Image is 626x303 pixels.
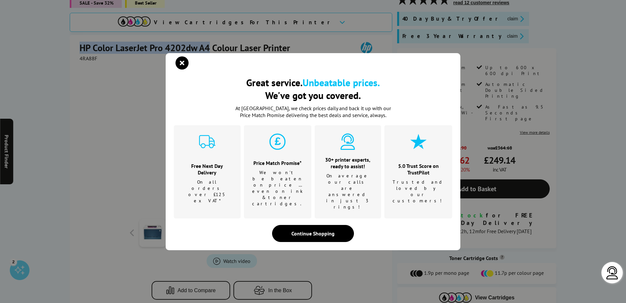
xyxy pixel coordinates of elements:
[393,163,444,176] h3: 5.0 Trust Score on TrustPilot
[199,133,215,150] img: delivery-cyan.svg
[182,163,232,176] h3: Free Next Day Delivery
[231,105,395,119] p: At [GEOGRAPHIC_DATA], we check prices daily and back it up with our Price Match Promise deliverin...
[182,179,232,204] p: On all orders over £125 ex VAT*
[606,266,619,279] img: user-headset-light.svg
[252,170,303,207] p: We won't be beaten on price …even on ink & toner cartridges.
[323,156,373,170] h3: 30+ printer experts, ready to assist!
[177,58,187,68] button: close modal
[272,225,354,242] div: Continue Shopping
[323,173,373,210] p: On average our calls are answered in just 3 rings!
[410,133,427,150] img: star-cyan.svg
[340,133,356,150] img: expert-cyan.svg
[393,179,444,204] p: Trusted and loved by our customers!
[269,133,286,150] img: price-promise-cyan.svg
[303,76,380,89] b: Unbeatable prices.
[252,160,303,166] h3: Price Match Promise*
[174,76,452,102] h2: Great service. We've got you covered.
